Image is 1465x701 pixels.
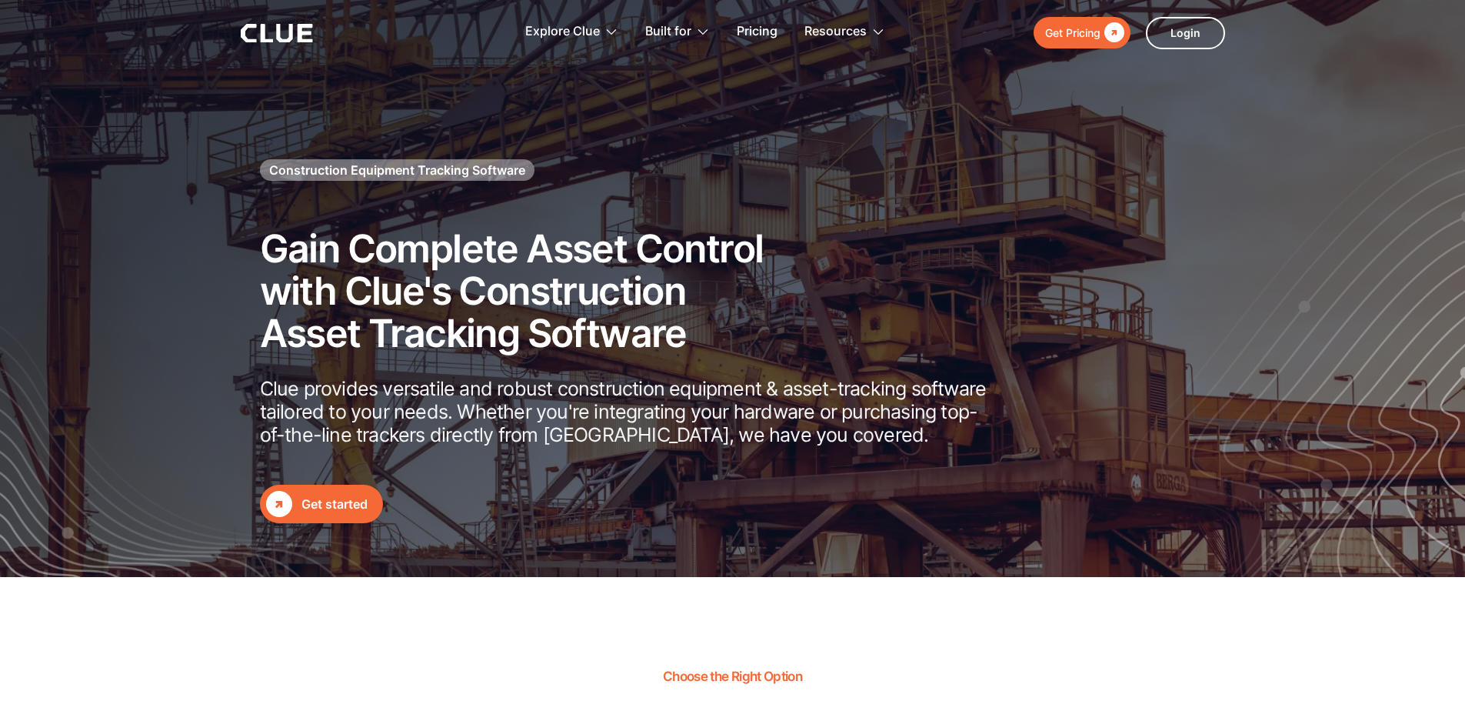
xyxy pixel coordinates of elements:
[1100,23,1124,42] div: 
[525,8,600,56] div: Explore Clue
[663,669,802,684] h2: Choose the Right Option
[1146,17,1225,49] a: Login
[1034,17,1130,48] a: Get Pricing
[737,8,777,56] a: Pricing
[269,162,525,179] h1: Construction Equipment Tracking Software
[266,491,292,517] div: 
[1045,23,1100,42] div: Get Pricing
[1125,121,1465,577] img: Construction fleet management software
[645,8,710,56] div: Built for
[260,485,383,523] a: Get started
[645,8,691,56] div: Built for
[260,377,991,446] p: Clue provides versatile and robust construction equipment & asset-tracking software tailored to y...
[525,8,618,56] div: Explore Clue
[804,8,885,56] div: Resources
[301,495,368,514] div: Get started
[804,8,867,56] div: Resources
[260,228,791,355] h2: Gain Complete Asset Control with Clue's Construction Asset Tracking Software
